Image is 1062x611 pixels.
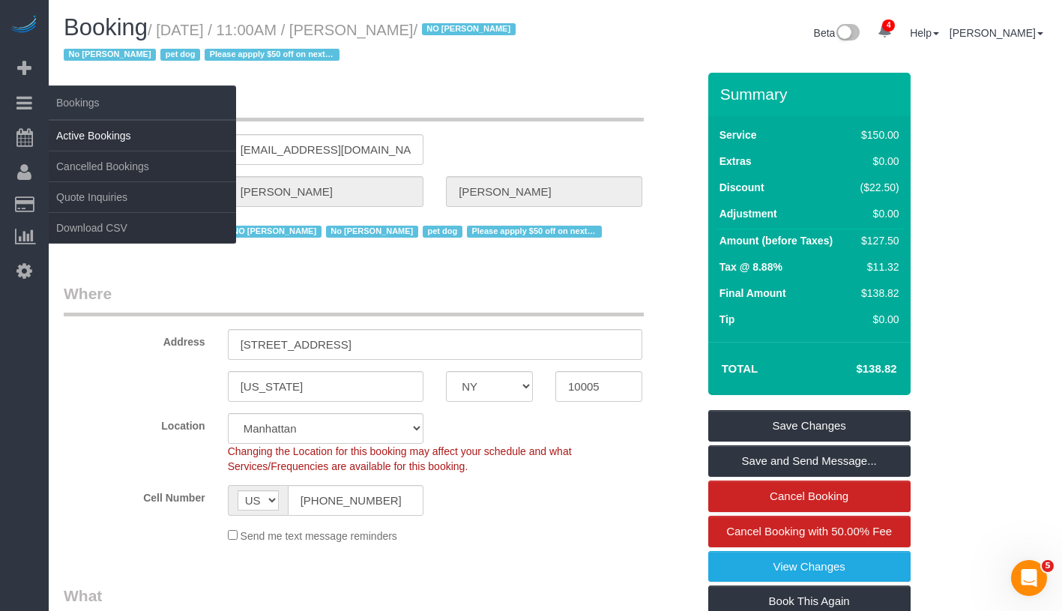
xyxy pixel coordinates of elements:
[446,176,642,207] input: Last Name
[1011,560,1047,596] iframe: Intercom live chat
[910,27,939,39] a: Help
[64,88,644,121] legend: Who
[719,286,786,301] label: Final Amount
[720,85,903,103] h3: Summary
[719,127,757,142] label: Service
[64,22,520,64] small: / [DATE] / 11:00AM / [PERSON_NAME]
[160,49,200,61] span: pet dog
[708,481,911,512] a: Cancel Booking
[49,151,236,181] a: Cancelled Bookings
[870,15,899,48] a: 4
[228,134,424,165] input: Email
[1042,560,1054,572] span: 5
[854,233,899,248] div: $127.50
[719,259,782,274] label: Tax @ 8.88%
[52,413,217,433] label: Location
[49,182,236,212] a: Quote Inquiries
[811,363,896,376] h4: $138.82
[64,49,156,61] span: No [PERSON_NAME]
[228,226,322,238] span: NO [PERSON_NAME]
[854,259,899,274] div: $11.32
[9,15,39,36] img: Automaid Logo
[814,27,860,39] a: Beta
[422,23,516,35] span: NO [PERSON_NAME]
[708,445,911,477] a: Save and Send Message...
[52,485,217,505] label: Cell Number
[719,180,764,195] label: Discount
[854,127,899,142] div: $150.00
[882,19,895,31] span: 4
[719,154,752,169] label: Extras
[228,445,572,472] span: Changing the Location for this booking may affect your schedule and what Services/Frequencies are...
[49,120,236,244] ul: Bookings
[467,226,602,238] span: Please appply $50 off on next cleaning after [DATE]
[64,14,148,40] span: Booking
[288,485,424,516] input: Cell Number
[719,206,777,221] label: Adjustment
[205,49,340,61] span: Please appply $50 off on next cleaning after [DATE]
[228,176,424,207] input: First Name
[708,551,911,583] a: View Changes
[719,233,833,248] label: Amount (before Taxes)
[49,213,236,243] a: Download CSV
[708,516,911,547] a: Cancel Booking with 50.00% Fee
[854,312,899,327] div: $0.00
[555,371,642,402] input: Zip Code
[835,24,860,43] img: New interface
[423,226,462,238] span: pet dog
[854,154,899,169] div: $0.00
[719,312,735,327] label: Tip
[854,180,899,195] div: ($22.50)
[64,283,644,316] legend: Where
[726,525,892,538] span: Cancel Booking with 50.00% Fee
[52,329,217,349] label: Address
[854,206,899,221] div: $0.00
[708,410,911,442] a: Save Changes
[228,371,424,402] input: City
[950,27,1043,39] a: [PERSON_NAME]
[854,286,899,301] div: $138.82
[722,362,758,375] strong: Total
[49,121,236,151] a: Active Bookings
[326,226,418,238] span: No [PERSON_NAME]
[241,530,397,542] span: Send me text message reminders
[49,85,236,120] span: Bookings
